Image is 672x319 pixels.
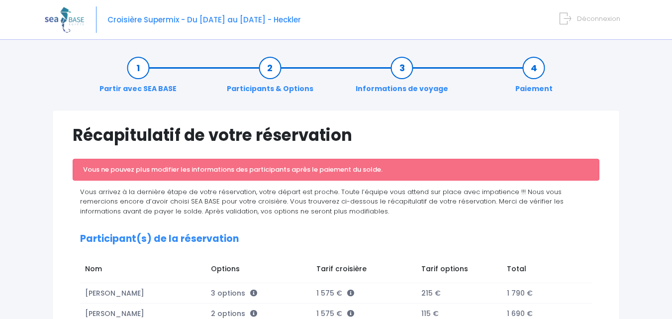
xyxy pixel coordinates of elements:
td: Nom [80,259,206,283]
td: Tarif options [417,259,502,283]
span: 3 options [211,288,257,298]
td: 215 € [417,283,502,304]
span: Croisière Supermix - Du [DATE] au [DATE] - Heckler [107,14,301,25]
span: Déconnexion [577,14,620,23]
a: Paiement [510,63,558,94]
h2: Participant(s) de la réservation [80,233,592,245]
td: Total [502,259,582,283]
span: Vous arrivez à la dernière étape de votre réservation, votre départ est proche. Toute l’équipe vo... [80,187,564,216]
td: 1 575 € [311,283,417,304]
a: Participants & Options [222,63,318,94]
td: [PERSON_NAME] [80,283,206,304]
a: Informations de voyage [351,63,453,94]
a: Partir avec SEA BASE [95,63,182,94]
td: 1 790 € [502,283,582,304]
td: Tarif croisière [311,259,417,283]
td: Options [206,259,311,283]
div: Vous ne pouvez plus modifier les informations des participants après le paiement du solde. [73,159,599,181]
span: 2 options [211,309,257,319]
h1: Récapitulatif de votre réservation [73,125,599,145]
